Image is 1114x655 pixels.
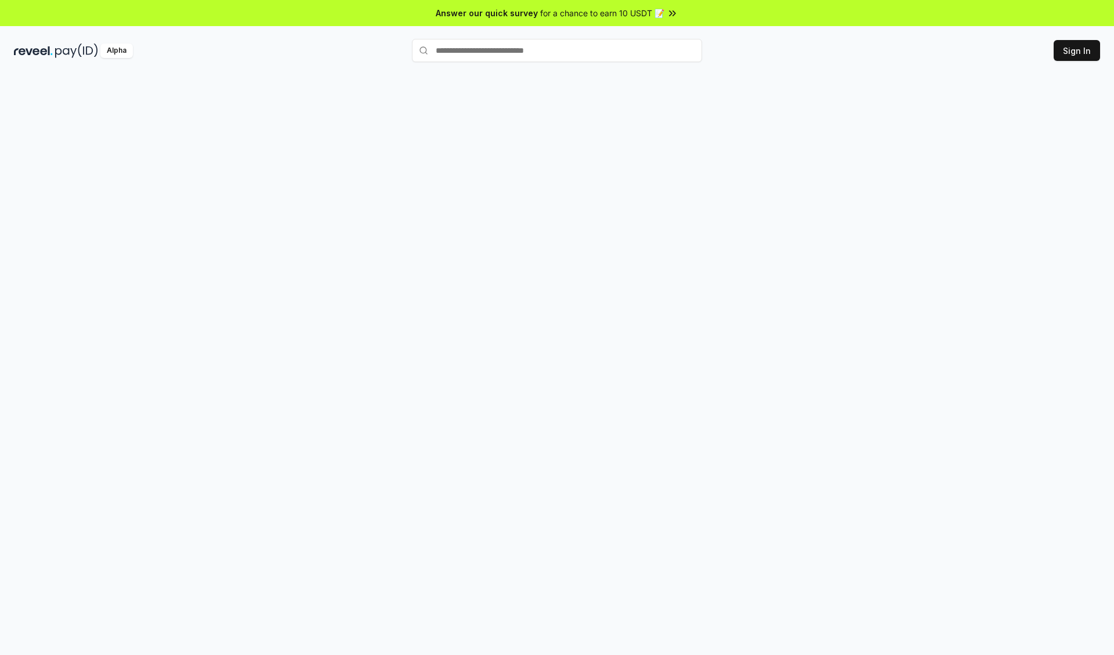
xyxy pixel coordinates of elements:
div: Alpha [100,44,133,58]
span: Answer our quick survey [436,7,538,19]
img: reveel_dark [14,44,53,58]
button: Sign In [1054,40,1100,61]
img: pay_id [55,44,98,58]
span: for a chance to earn 10 USDT 📝 [540,7,664,19]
